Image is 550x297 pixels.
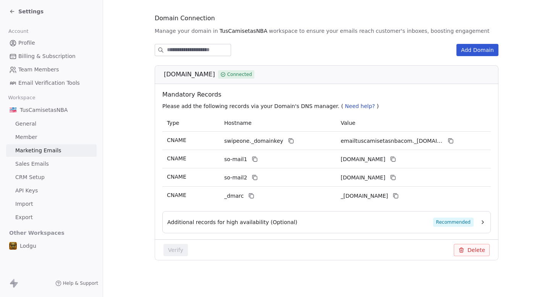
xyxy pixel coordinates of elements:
[6,158,97,170] a: Sales Emails
[18,66,59,74] span: Team Members
[63,280,98,286] span: Help & Support
[456,44,498,56] button: Add Domain
[227,71,252,78] span: Connected
[220,27,267,35] span: TusCamisetasNBA
[15,133,37,141] span: Member
[6,144,97,157] a: Marketing Emails
[15,120,36,128] span: General
[167,119,215,127] p: Type
[164,70,215,79] span: [DOMAIN_NAME]
[15,187,38,195] span: API Keys
[433,218,474,227] span: Recommended
[20,242,36,250] span: Lodgu
[6,211,97,224] a: Export
[341,120,355,126] span: Value
[167,137,186,143] span: CNAME
[345,103,375,109] span: Need help?
[15,160,49,168] span: Sales Emails
[162,90,494,99] span: Mandatory Records
[6,118,97,130] a: General
[6,184,97,197] a: API Keys
[224,120,252,126] span: Hostname
[15,200,33,208] span: Import
[341,192,388,200] span: _dmarc.swipeone.email
[6,37,97,49] a: Profile
[6,50,97,63] a: Billing & Subscription
[6,63,97,76] a: Team Members
[20,106,68,114] span: TusCamisetasNBA
[6,171,97,184] a: CRM Setup
[18,39,35,47] span: Profile
[18,79,80,87] span: Email Verification Tools
[224,155,247,163] span: so-mail1
[15,213,33,221] span: Export
[155,27,218,35] span: Manage your domain in
[6,227,68,239] span: Other Workspaces
[6,77,97,89] a: Email Verification Tools
[55,280,98,286] a: Help & Support
[162,102,494,110] p: Please add the following records via your Domain's DNS manager. ( )
[155,14,215,23] span: Domain Connection
[15,173,45,181] span: CRM Setup
[6,131,97,144] a: Member
[9,242,17,250] img: 11819-team-41f5ab92d1aa1d4a7d2caa24ea397e1f.png
[341,137,443,145] span: emailtuscamisetasnbacom._domainkey.swipeone.email
[5,92,39,103] span: Workspace
[224,192,244,200] span: _dmarc
[224,137,283,145] span: swipeone._domainkey
[18,52,76,60] span: Billing & Subscription
[9,106,17,114] img: tuscamisetasnba.jpg
[167,218,298,226] span: Additional records for high availability (Optional)
[341,155,385,163] span: emailtuscamisetasnbacom1.swipeone.email
[167,155,186,161] span: CNAME
[18,8,44,15] span: Settings
[224,174,247,182] span: so-mail2
[163,244,188,256] button: Verify
[376,27,490,35] span: customer's inboxes, boosting engagement
[167,174,186,180] span: CNAME
[6,198,97,210] a: Import
[15,147,61,155] span: Marketing Emails
[167,218,486,227] button: Additional records for high availability (Optional)Recommended
[9,8,44,15] a: Settings
[5,26,32,37] span: Account
[167,192,186,198] span: CNAME
[269,27,374,35] span: workspace to ensure your emails reach
[454,244,490,256] button: Delete
[341,174,385,182] span: emailtuscamisetasnbacom2.swipeone.email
